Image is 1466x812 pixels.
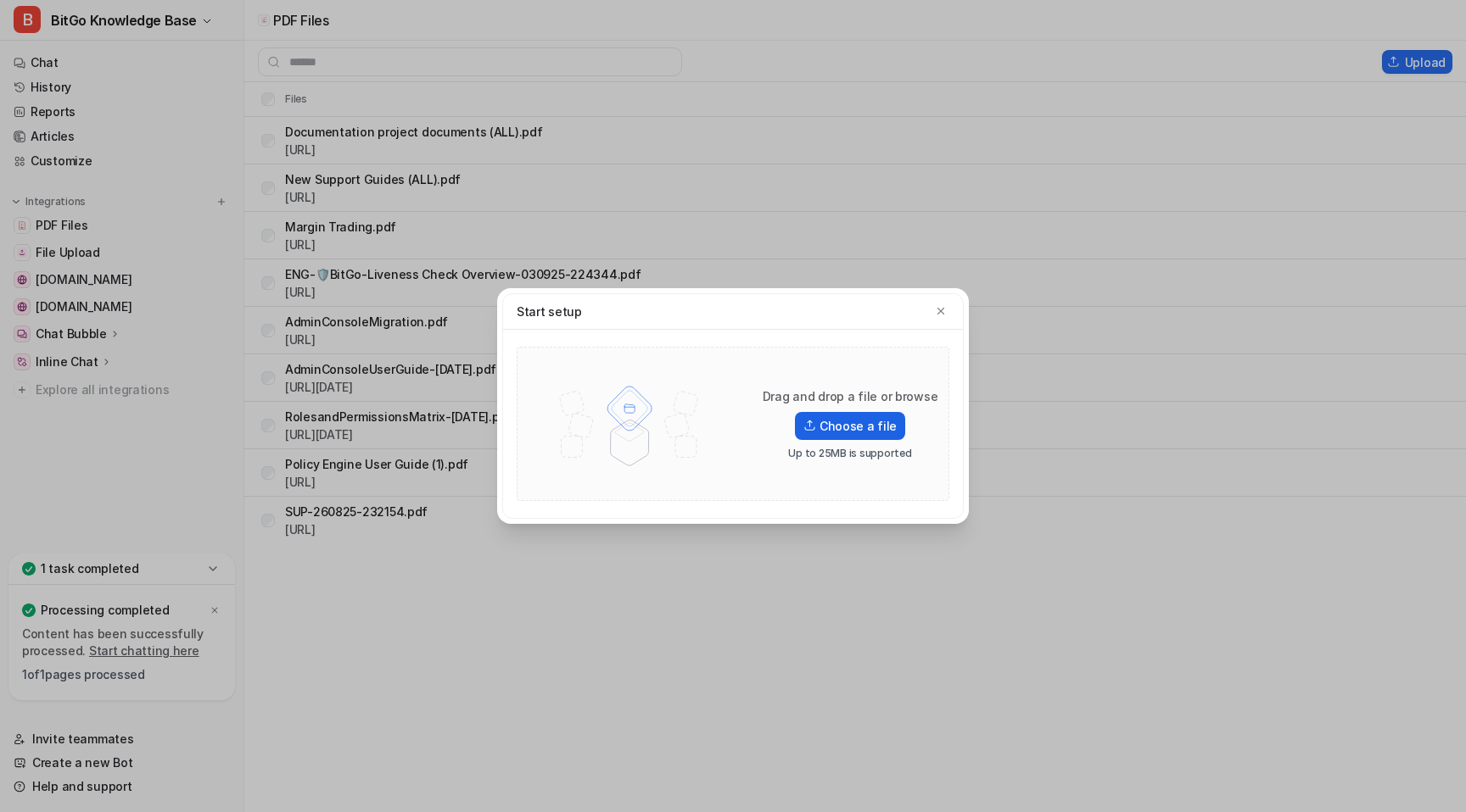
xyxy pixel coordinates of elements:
img: File upload illustration [534,364,725,483]
label: Choose a file [795,412,905,440]
img: Upload icon [803,420,816,431]
p: Start setup [517,303,582,320]
p: Up to 25MB is supported [788,447,911,460]
p: Drag and drop a file or browse [763,388,938,405]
